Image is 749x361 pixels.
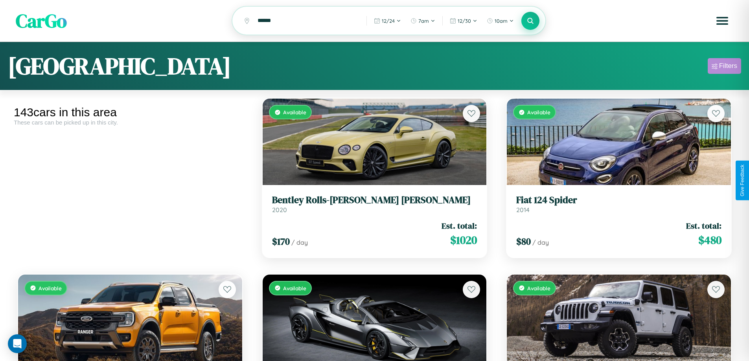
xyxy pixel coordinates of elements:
[272,194,477,206] h3: Bentley Rolls-[PERSON_NAME] [PERSON_NAME]
[698,232,721,248] span: $ 480
[527,109,550,115] span: Available
[450,232,477,248] span: $ 1020
[442,220,477,231] span: Est. total:
[283,109,306,115] span: Available
[272,194,477,214] a: Bentley Rolls-[PERSON_NAME] [PERSON_NAME]2020
[686,220,721,231] span: Est. total:
[283,285,306,291] span: Available
[483,15,518,27] button: 10am
[291,238,308,246] span: / day
[382,18,395,24] span: 12 / 24
[516,194,721,214] a: Fiat 124 Spider2014
[708,58,741,74] button: Filters
[272,235,290,248] span: $ 170
[8,50,231,82] h1: [GEOGRAPHIC_DATA]
[370,15,405,27] button: 12/24
[14,106,247,119] div: 143 cars in this area
[418,18,429,24] span: 7am
[495,18,508,24] span: 10am
[532,238,549,246] span: / day
[14,119,247,126] div: These cars can be picked up in this city.
[527,285,550,291] span: Available
[516,206,530,214] span: 2014
[16,8,67,34] span: CarGo
[516,194,721,206] h3: Fiat 124 Spider
[458,18,471,24] span: 12 / 30
[740,165,745,196] div: Give Feedback
[8,334,27,353] div: Open Intercom Messenger
[39,285,62,291] span: Available
[407,15,439,27] button: 7am
[711,10,733,32] button: Open menu
[446,15,481,27] button: 12/30
[516,235,531,248] span: $ 80
[272,206,287,214] span: 2020
[719,62,737,70] div: Filters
